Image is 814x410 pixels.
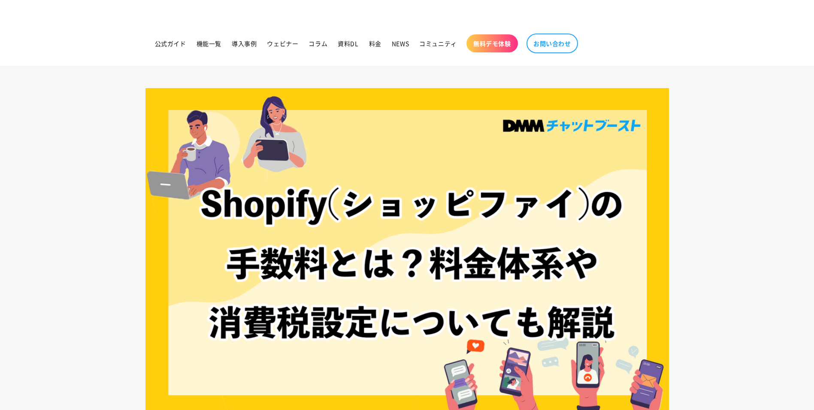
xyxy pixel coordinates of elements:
a: 資料DL [333,34,363,52]
a: ウェビナー [262,34,303,52]
a: 機能一覧 [191,34,227,52]
span: 機能一覧 [197,40,221,47]
span: 料金 [369,40,381,47]
a: NEWS [387,34,414,52]
span: 無料デモ体験 [473,40,511,47]
span: 導入事例 [232,40,257,47]
a: 無料デモ体験 [466,34,518,52]
span: 公式ガイド [155,40,186,47]
span: ウェビナー [267,40,298,47]
span: コミュニティ [419,40,457,47]
a: コミュニティ [414,34,462,52]
span: NEWS [392,40,409,47]
span: コラム [309,40,327,47]
a: 公式ガイド [150,34,191,52]
span: 資料DL [338,40,358,47]
a: コラム [303,34,333,52]
a: お問い合わせ [527,34,578,53]
a: 料金 [364,34,387,52]
a: 導入事例 [227,34,262,52]
span: お問い合わせ [533,40,571,47]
